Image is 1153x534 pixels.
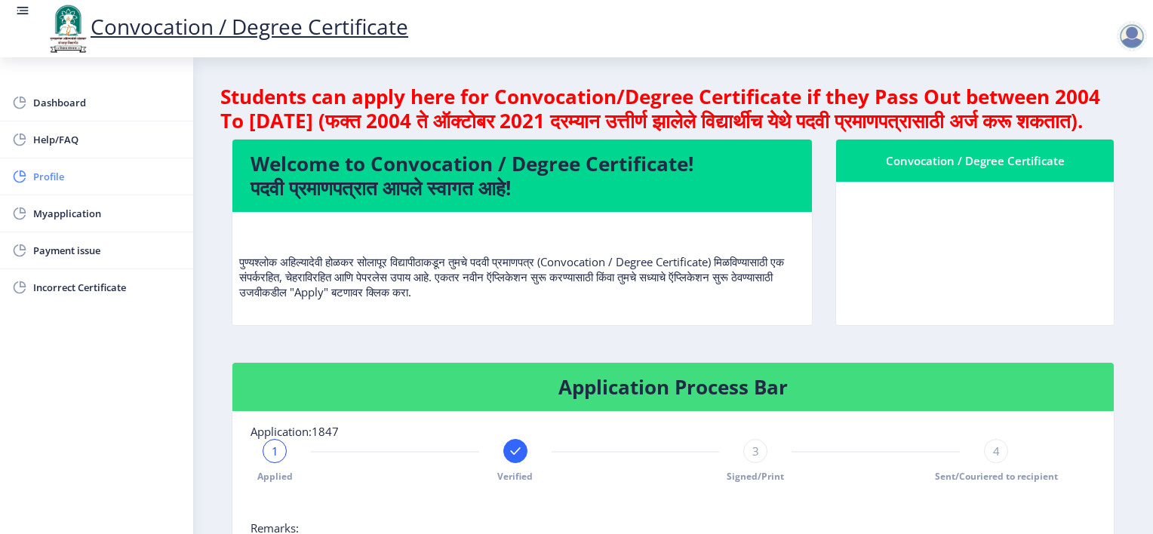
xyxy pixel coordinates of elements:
[854,152,1096,170] div: Convocation / Degree Certificate
[251,152,794,200] h4: Welcome to Convocation / Degree Certificate! पदवी प्रमाणपत्रात आपले स्वागत आहे!
[239,224,805,299] p: पुण्यश्लोक अहिल्यादेवी होळकर सोलापूर विद्यापीठाकडून तुमचे पदवी प्रमाणपत्र (Convocation / Degree C...
[251,375,1096,399] h4: Application Process Bar
[45,3,91,54] img: logo
[752,443,759,459] span: 3
[33,204,181,222] span: Myapplication
[33,130,181,149] span: Help/FAQ
[993,443,1000,459] span: 4
[272,443,278,459] span: 1
[497,470,533,483] span: Verified
[727,470,784,483] span: Signed/Print
[33,278,181,296] span: Incorrect Certificate
[935,470,1058,483] span: Sent/Couriered to recipient
[33,94,181,112] span: Dashboard
[257,470,293,483] span: Applied
[251,424,339,439] span: Application:1847
[33,241,181,259] span: Payment issue
[33,167,181,186] span: Profile
[220,84,1126,133] h4: Students can apply here for Convocation/Degree Certificate if they Pass Out between 2004 To [DATE...
[45,12,408,41] a: Convocation / Degree Certificate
